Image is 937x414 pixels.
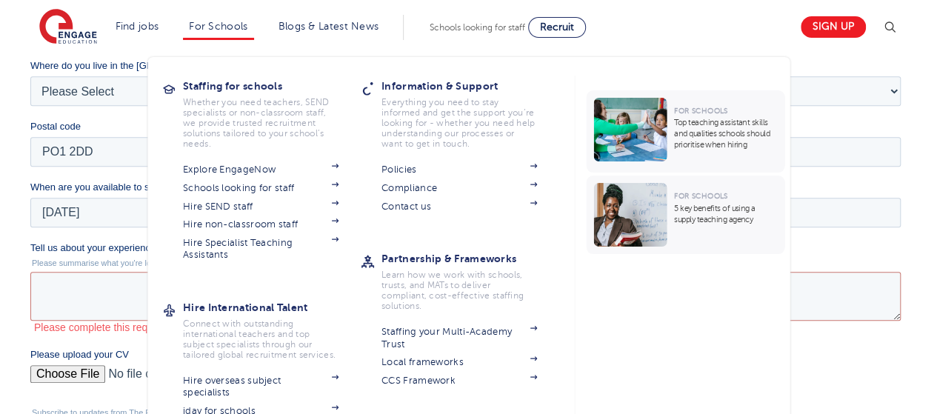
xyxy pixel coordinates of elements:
input: *Contact Number [439,49,871,79]
a: Hire SEND staff [183,201,339,213]
span: Schools looking for staff [430,22,525,33]
span: For Schools [674,192,727,200]
a: Information & SupportEverything you need to stay informed and get the support you’re looking for ... [381,76,559,149]
a: CCS Framework [381,375,537,387]
span: For Schools [674,107,727,115]
span: Recruit [540,21,574,33]
a: Staffing your Multi-Academy Trust [381,326,537,350]
a: Contact us [381,201,537,213]
p: Connect with outstanding international teachers and top subject specialists through our tailored ... [183,318,339,360]
a: Partnership & FrameworksLearn how we work with schools, trusts, and MATs to deliver compliant, co... [381,248,559,311]
p: 5 key benefits of using a supply teaching agency [674,203,777,225]
img: Engage Education [39,9,97,46]
p: Top teaching assistant skills and qualities schools should prioritise when hiring [674,117,777,150]
h3: Hire International Talent [183,297,361,318]
a: Recruit [528,17,586,38]
a: Hire overseas subject specialists [183,375,339,399]
a: Hire non-classroom staff [183,218,339,230]
a: Sign up [801,16,866,38]
h3: Staffing for schools [183,76,361,96]
a: Find jobs [116,21,159,32]
a: Explore EngageNow [183,164,339,176]
p: Whether you need teachers, SEND specialists or non-classroom staff, we provide trusted recruitmen... [183,97,339,149]
a: Compliance [381,182,537,194]
a: For Schools [189,21,247,32]
a: Schools looking for staff [183,182,339,194]
h3: Partnership & Frameworks [381,248,559,269]
a: Blogs & Latest News [279,21,379,32]
a: Staffing for schoolsWhether you need teachers, SEND specialists or non-classroom staff, we provid... [183,76,361,149]
a: Hire Specialist Teaching Assistants [183,237,339,261]
a: Policies [381,164,537,176]
p: Everything you need to stay informed and get the support you’re looking for - whether you need he... [381,97,537,149]
p: Learn how we work with schools, trusts, and MATs to deliver compliant, cost-effective staffing so... [381,270,537,311]
a: For Schools5 key benefits of using a supply teaching agency [586,176,788,254]
a: For SchoolsTop teaching assistant skills and qualities schools should prioritise when hiring [586,90,788,173]
a: Local frameworks [381,356,537,368]
a: Hire International TalentConnect with outstanding international teachers and top subject speciali... [183,297,361,360]
h3: Information & Support [381,76,559,96]
input: *Last name [439,3,871,33]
